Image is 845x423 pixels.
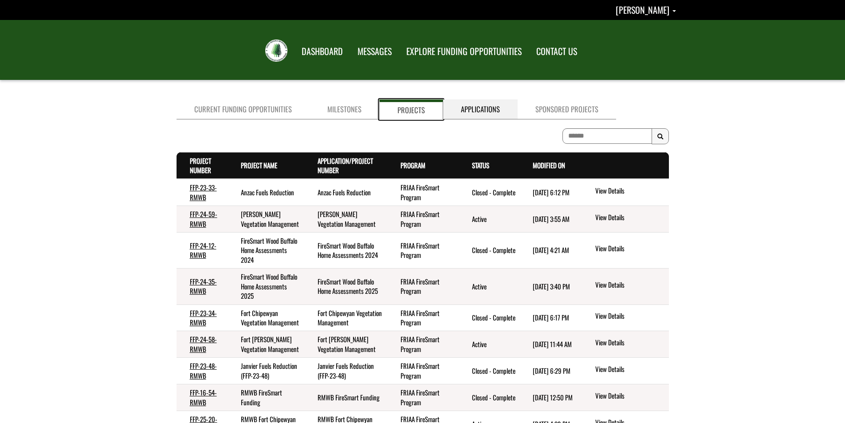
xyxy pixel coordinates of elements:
[304,304,387,331] td: Fort Chipewyan Vegetation Management
[595,186,665,197] a: View details
[304,206,387,233] td: Conklin Vegetation Management
[533,392,573,402] time: [DATE] 12:50 PM
[295,40,350,63] a: DASHBOARD
[190,308,217,327] a: FFP-23-34-RMWB
[595,280,665,291] a: View details
[177,269,228,304] td: FFP-24-35-RMWB
[400,40,528,63] a: EXPLORE FUNDING OPPORTUNITIES
[459,331,519,358] td: Active
[519,304,581,331] td: 4/27/2024 6:17 PM
[459,384,519,411] td: Closed - Complete
[581,304,668,331] td: action menu
[387,331,459,358] td: FRIAA FireSmart Program
[581,152,668,179] th: Actions
[387,304,459,331] td: FRIAA FireSmart Program
[228,331,304,358] td: Fort McMurray Vegetation Management
[581,358,668,384] td: action menu
[190,361,217,380] a: FFP-23-48-RMWB
[304,358,387,384] td: Janvier Fuels Reduction (FFP-23-48)
[387,269,459,304] td: FRIAA FireSmart Program
[652,128,669,144] button: Search Results
[519,206,581,233] td: 8/11/2025 3:55 AM
[304,384,387,411] td: RMWB FireSmart Funding
[177,233,228,269] td: FFP-24-12-RMWB
[533,339,572,349] time: [DATE] 11:44 AM
[190,387,217,407] a: FFP-16-54-RMWB
[595,338,665,348] a: View details
[351,40,398,63] a: MESSAGES
[459,304,519,331] td: Closed - Complete
[228,179,304,206] td: Anzac Fuels Reduction
[177,384,228,411] td: FFP-16-54-RMWB
[595,213,665,223] a: View details
[177,304,228,331] td: FFP-23-34-RMWB
[443,99,518,119] a: Applications
[387,179,459,206] td: FRIAA FireSmart Program
[616,3,669,16] span: [PERSON_NAME]
[228,384,304,411] td: RMWB FireSmart Funding
[616,3,676,16] a: Alan Gammon
[530,40,584,63] a: CONTACT US
[519,384,581,411] td: 7/26/2023 12:50 PM
[562,128,652,144] input: To search on partial text, use the asterisk (*) wildcard character.
[518,99,616,119] a: Sponsored Projects
[304,233,387,269] td: FireSmart Wood Buffalo Home Assessments 2024
[533,312,569,322] time: [DATE] 6:17 PM
[190,209,217,228] a: FFP-24-59-RMWB
[190,156,211,175] a: Project Number
[228,358,304,384] td: Janvier Fuels Reduction (FFP-23-48)
[387,384,459,411] td: FRIAA FireSmart Program
[581,179,668,206] td: action menu
[533,160,565,170] a: Modified On
[519,358,581,384] td: 4/27/2024 6:29 PM
[177,331,228,358] td: FFP-24-58-RMWB
[177,358,228,384] td: FFP-23-48-RMWB
[581,384,668,411] td: action menu
[595,311,665,322] a: View details
[459,233,519,269] td: Closed - Complete
[310,99,379,119] a: Milestones
[533,366,570,376] time: [DATE] 6:29 PM
[581,206,668,233] td: action menu
[177,99,310,119] a: Current Funding Opportunities
[459,206,519,233] td: Active
[595,244,665,254] a: View details
[190,241,216,260] a: FFP-24-12-RMWB
[387,206,459,233] td: FRIAA FireSmart Program
[533,214,570,224] time: [DATE] 3:55 AM
[190,182,217,202] a: FFP-23-33-RMWB
[228,269,304,304] td: FireSmart Wood Buffalo Home Assessments 2025
[519,179,581,206] td: 4/27/2024 6:12 PM
[241,160,277,170] a: Project Name
[387,358,459,384] td: FRIAA FireSmart Program
[581,331,668,358] td: action menu
[190,334,217,353] a: FFP-24-58-RMWB
[228,233,304,269] td: FireSmart Wood Buffalo Home Assessments 2024
[595,364,665,375] a: View details
[228,304,304,331] td: Fort Chipewyan Vegetation Management
[294,38,584,63] nav: Main Navigation
[228,206,304,233] td: Conklin Vegetation Management
[401,160,425,170] a: Program
[459,269,519,304] td: Active
[304,269,387,304] td: FireSmart Wood Buffalo Home Assessments 2025
[472,160,489,170] a: Status
[304,179,387,206] td: Anzac Fuels Reduction
[533,281,570,291] time: [DATE] 3:40 PM
[387,233,459,269] td: FRIAA FireSmart Program
[519,233,581,269] td: 8/11/2025 4:21 AM
[519,269,581,304] td: 9/17/2025 3:40 PM
[581,233,668,269] td: action menu
[379,99,443,119] a: Projects
[318,156,373,175] a: Application/Project Number
[190,277,217,296] a: FFP-24-35-RMWB
[595,391,665,402] a: View details
[533,245,569,255] time: [DATE] 4:21 AM
[304,331,387,358] td: Fort McMurray Vegetation Management
[177,179,228,206] td: FFP-23-33-RMWB
[265,40,287,62] img: FRIAA Submissions Portal
[519,331,581,358] td: 9/5/2025 11:44 AM
[581,269,668,304] td: action menu
[533,187,570,197] time: [DATE] 6:12 PM
[177,206,228,233] td: FFP-24-59-RMWB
